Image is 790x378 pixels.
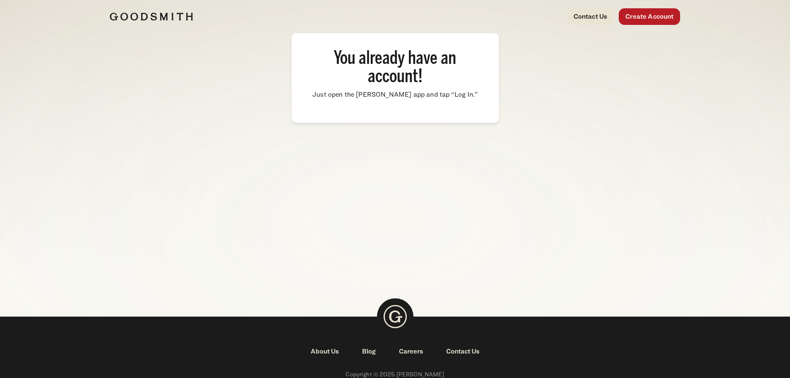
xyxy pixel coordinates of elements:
[377,298,413,335] img: Goodsmith Logo
[435,346,491,356] a: Contact Us
[110,12,193,21] img: Goodsmith
[308,90,482,100] p: Just open the [PERSON_NAME] app and tap “Log In.”
[619,8,680,25] a: Create Account
[387,346,435,356] a: Careers
[350,346,387,356] a: Blog
[299,346,350,356] a: About Us
[567,8,614,25] a: Contact Us
[308,50,482,86] h2: You already have an account!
